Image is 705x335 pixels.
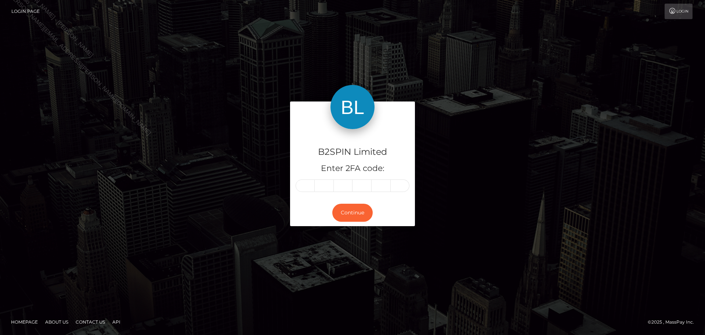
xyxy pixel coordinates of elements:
[648,318,699,326] div: © 2025 , MassPay Inc.
[11,4,40,19] a: Login Page
[109,316,123,328] a: API
[296,146,409,158] h4: B2SPIN Limited
[665,4,693,19] a: Login
[330,85,375,129] img: B2SPIN Limited
[8,316,41,328] a: Homepage
[296,163,409,174] h5: Enter 2FA code:
[42,316,71,328] a: About Us
[332,204,373,222] button: Continue
[73,316,108,328] a: Contact Us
